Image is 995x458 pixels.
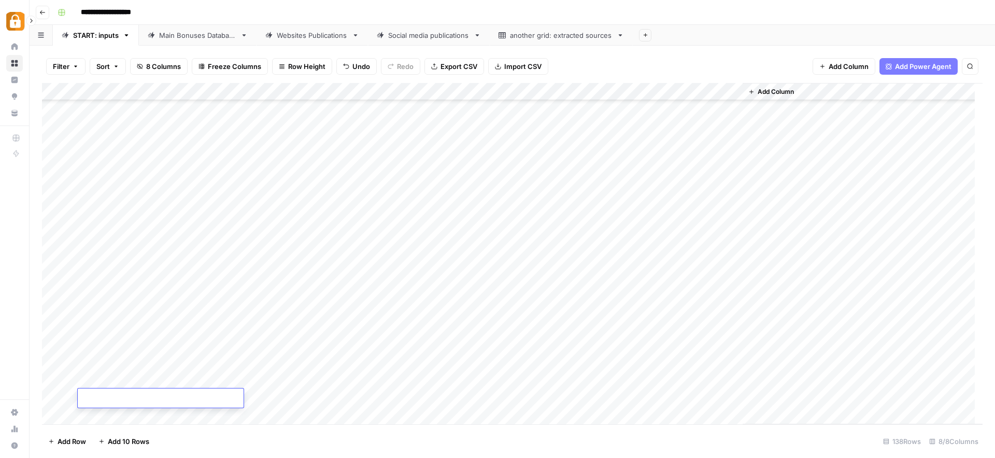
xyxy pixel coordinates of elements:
span: Sort [96,61,110,72]
div: Websites Publications [277,30,348,40]
a: Opportunities [6,88,23,105]
button: Add Column [813,58,875,75]
span: 8 Columns [146,61,181,72]
button: Filter [46,58,86,75]
span: Add Row [58,436,86,447]
span: Add Column [758,87,794,96]
button: Add Row [42,433,92,450]
button: Row Height [272,58,332,75]
a: Home [6,38,23,55]
span: Add Column [829,61,869,72]
span: Row Height [288,61,325,72]
button: Add 10 Rows [92,433,155,450]
button: 8 Columns [130,58,188,75]
a: Social media publications [368,25,490,46]
div: Social media publications [388,30,470,40]
div: START: inputs [73,30,119,40]
a: Main Bonuses Database [139,25,257,46]
img: Adzz Logo [6,12,25,31]
div: 138 Rows [879,433,925,450]
div: Main Bonuses Database [159,30,236,40]
span: Export CSV [440,61,477,72]
a: another grid: extracted sources [490,25,633,46]
a: START: inputs [53,25,139,46]
a: Browse [6,55,23,72]
span: Filter [53,61,69,72]
button: Import CSV [488,58,548,75]
button: Add Power Agent [879,58,958,75]
span: Redo [397,61,414,72]
span: Import CSV [504,61,542,72]
button: Undo [336,58,377,75]
span: Freeze Columns [208,61,261,72]
button: Freeze Columns [192,58,268,75]
a: Usage [6,421,23,437]
a: Your Data [6,105,23,121]
a: Settings [6,404,23,421]
button: Sort [90,58,126,75]
span: Add 10 Rows [108,436,149,447]
span: Undo [352,61,370,72]
button: Redo [381,58,420,75]
div: 8/8 Columns [925,433,983,450]
button: Help + Support [6,437,23,454]
button: Export CSV [424,58,484,75]
div: another grid: extracted sources [510,30,613,40]
button: Add Column [744,85,798,99]
a: Insights [6,72,23,88]
button: Workspace: Adzz [6,8,23,34]
a: Websites Publications [257,25,368,46]
span: Add Power Agent [895,61,951,72]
